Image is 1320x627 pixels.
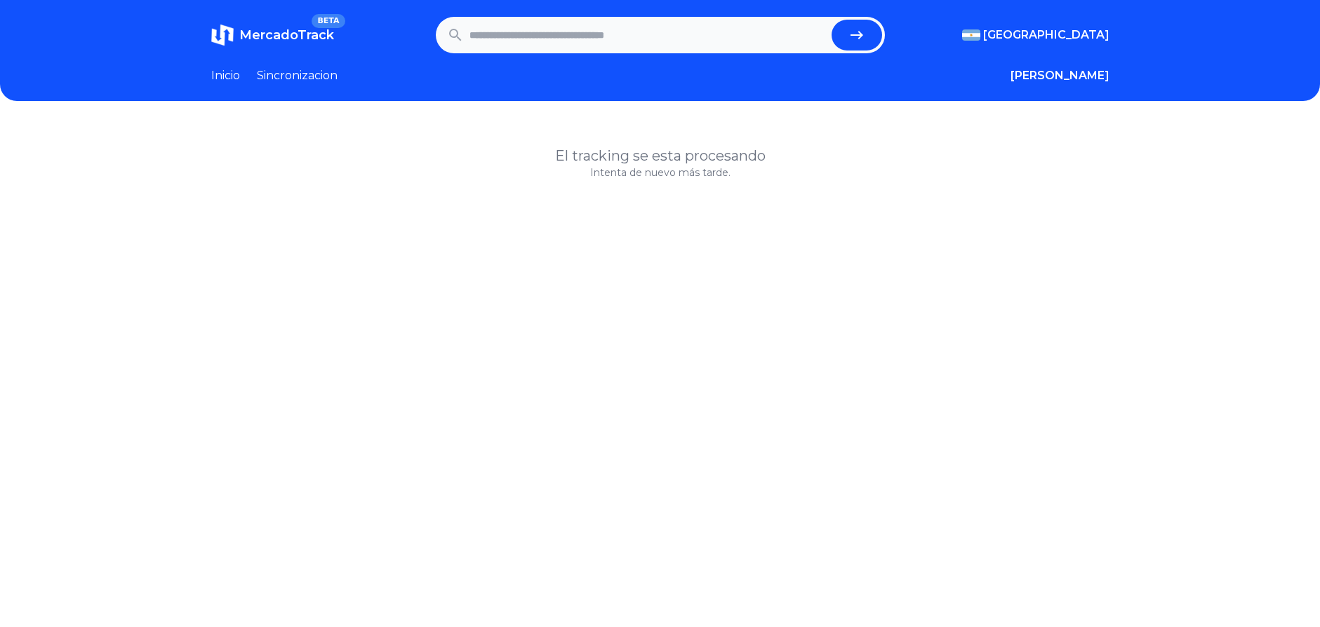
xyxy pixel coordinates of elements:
[211,24,234,46] img: MercadoTrack
[962,27,1109,43] button: [GEOGRAPHIC_DATA]
[962,29,980,41] img: Argentina
[211,166,1109,180] p: Intenta de nuevo más tarde.
[983,27,1109,43] span: [GEOGRAPHIC_DATA]
[257,67,338,84] a: Sincronizacion
[1011,67,1109,84] button: [PERSON_NAME]
[211,24,334,46] a: MercadoTrackBETA
[239,27,334,43] span: MercadoTrack
[211,67,240,84] a: Inicio
[312,14,345,28] span: BETA
[211,146,1109,166] h1: El tracking se esta procesando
